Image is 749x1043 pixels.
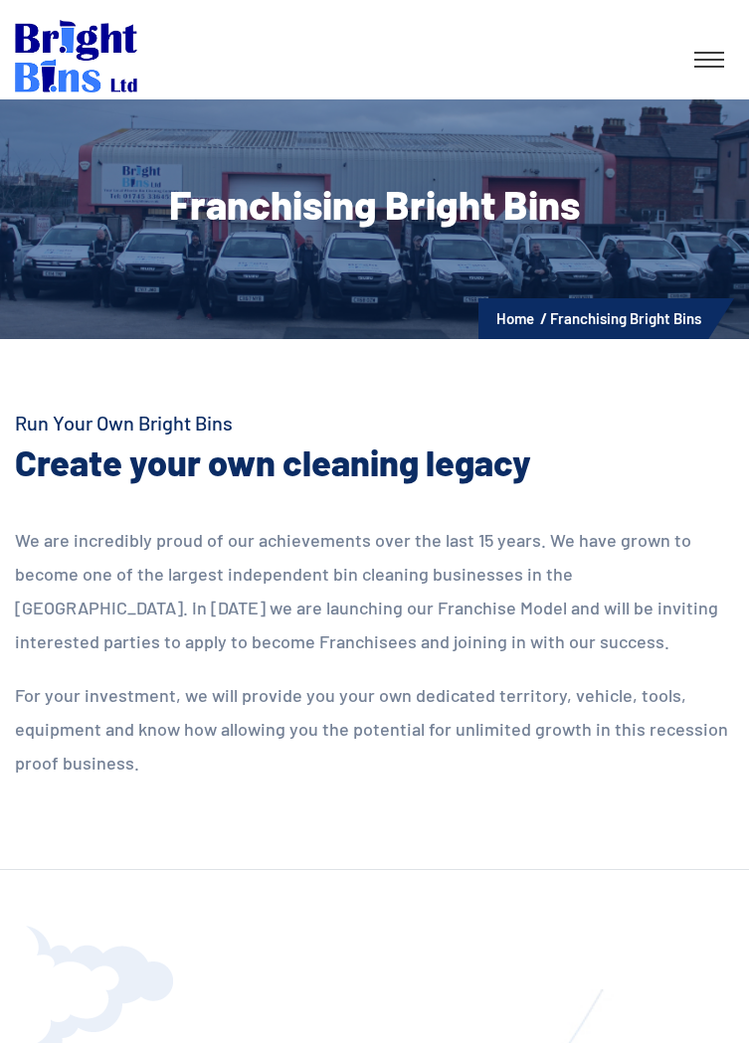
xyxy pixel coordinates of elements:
h1: Franchising Bright Bins [15,179,734,229]
p: We are incredibly proud of our achievements over the last 15 years. We have grown to become one o... [15,523,734,658]
h4: Run Your Own Bright Bins [15,409,734,436]
p: For your investment, we will provide you your own dedicated territory, vehicle, tools, equipment ... [15,678,734,780]
a: Home [496,309,534,327]
h2: Create your own cleaning legacy [15,440,734,484]
li: Franchising Bright Bins [550,305,701,331]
